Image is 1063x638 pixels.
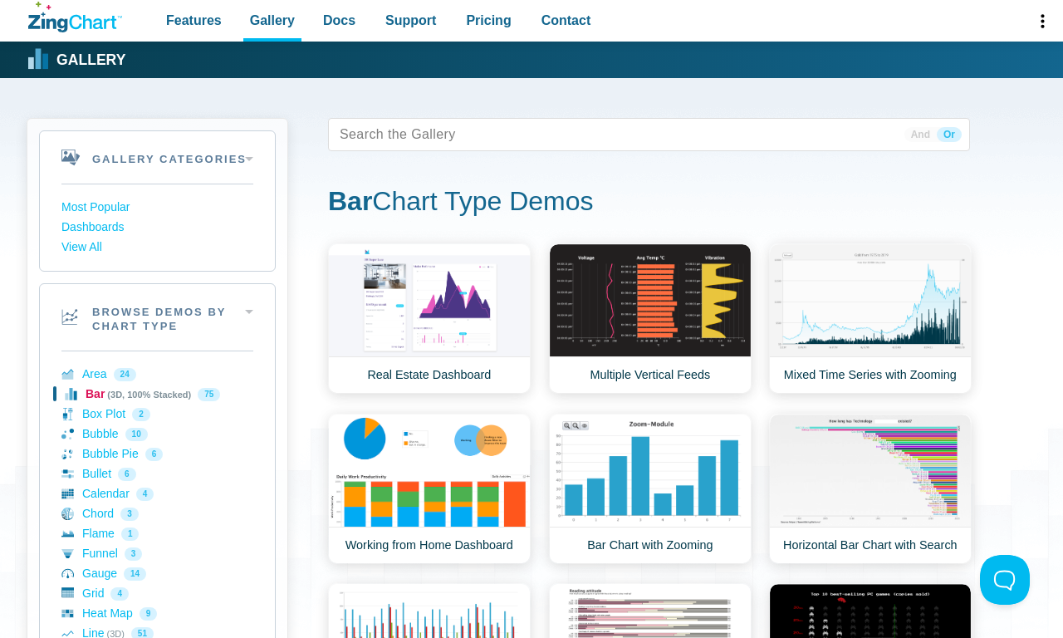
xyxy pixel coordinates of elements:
a: Multiple Vertical Feeds [549,243,752,394]
strong: Bar [328,186,372,216]
a: Mixed Time Series with Zooming [769,243,972,394]
span: And [904,127,937,142]
a: ZingChart Logo. Click to return to the homepage [28,2,122,32]
a: View All [61,238,253,258]
a: Horizontal Bar Chart with Search [769,414,972,564]
a: Working from Home Dashboard [328,414,531,564]
h1: Chart Type Demos [328,184,970,222]
a: Bar Chart with Zooming [549,414,752,564]
span: Docs [323,9,355,32]
span: Pricing [466,9,511,32]
h2: Browse Demos By Chart Type [40,284,275,351]
a: Gallery [28,47,125,72]
span: Contact [541,9,591,32]
a: Real Estate Dashboard [328,243,531,394]
a: Dashboards [61,218,253,238]
span: Features [166,9,222,32]
span: Or [937,127,962,142]
span: Gallery [250,9,295,32]
h2: Gallery Categories [40,131,275,184]
span: Support [385,9,436,32]
iframe: Toggle Customer Support [980,555,1030,605]
a: Most Popular [61,198,253,218]
strong: Gallery [56,53,125,68]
